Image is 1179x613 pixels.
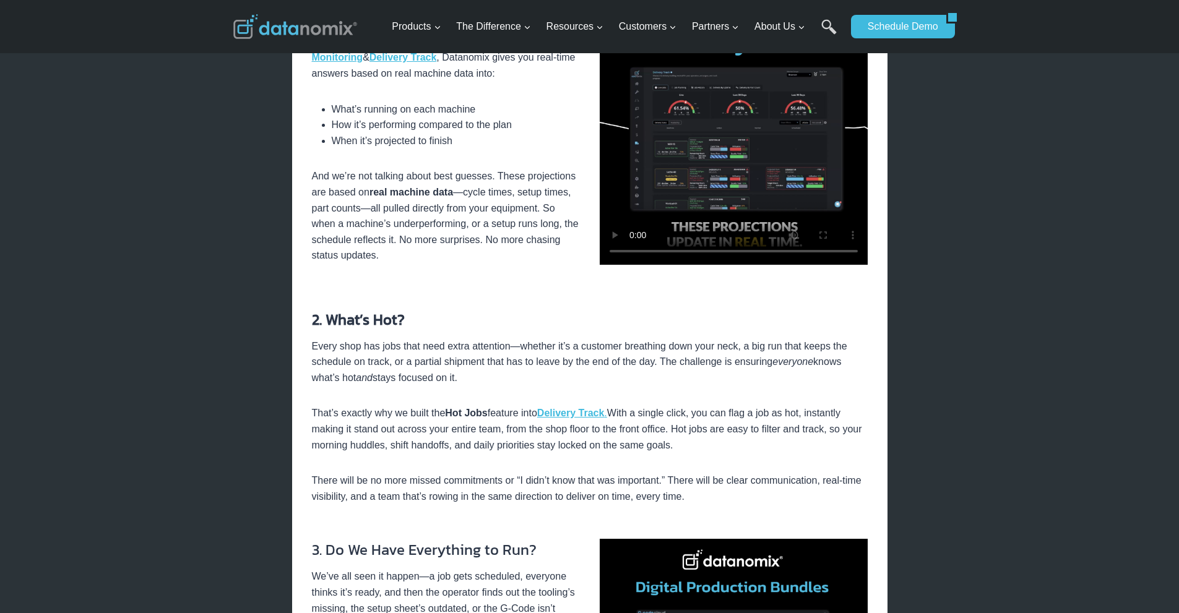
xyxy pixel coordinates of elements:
[332,117,580,133] li: How it’s performing compared to the plan
[312,539,580,561] h3: 3. Do We Have Everything to Run?
[387,7,845,47] nav: Primary Navigation
[537,408,607,418] a: Delivery Track.
[312,168,580,264] p: And we’re not talking about best guesses. These projections are based on —cycle times, setup time...
[356,372,373,383] em: and
[369,52,437,62] a: Delivery Track
[692,19,739,35] span: Partners
[445,408,487,418] strong: Hot Jobs
[332,101,580,118] li: What’s running on each machine
[537,408,605,418] strong: Delivery Track
[772,356,813,367] em: everyone
[821,19,837,47] a: Search
[619,19,676,35] span: Customers
[754,19,805,35] span: About Us
[312,405,868,453] p: That’s exactly why we built the feature into With a single click, you can flag a job as hot, inst...
[332,133,580,149] li: When it’s projected to finish
[312,338,868,386] p: Every shop has jobs that need extra attention—whether it’s a customer breathing down your neck, a...
[369,187,453,197] strong: real machine data
[233,14,357,39] img: Datanomix
[392,19,441,35] span: Products
[312,473,868,504] p: There will be no more missed commitments or “I didn’t know that was important.” There will be cle...
[456,19,531,35] span: The Difference
[546,19,603,35] span: Resources
[312,309,405,330] strong: 2. What’s Hot?
[851,15,946,38] a: Schedule Demo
